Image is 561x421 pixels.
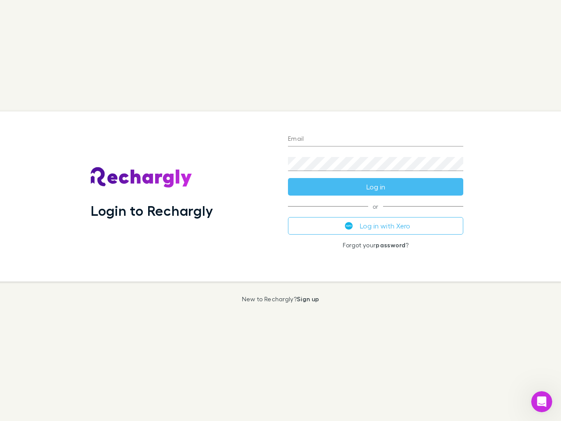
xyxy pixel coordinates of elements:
button: Log in [288,178,463,196]
iframe: Intercom live chat [531,391,552,412]
img: Rechargly's Logo [91,167,192,188]
h1: Login to Rechargly [91,202,213,219]
button: Log in with Xero [288,217,463,235]
p: New to Rechargly? [242,296,320,303]
a: Sign up [297,295,319,303]
a: password [376,241,405,249]
img: Xero's logo [345,222,353,230]
p: Forgot your ? [288,242,463,249]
